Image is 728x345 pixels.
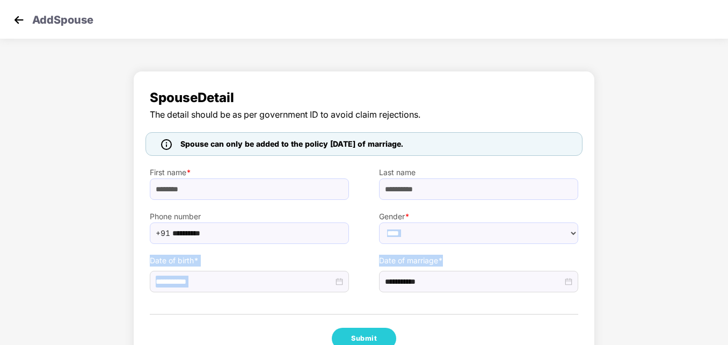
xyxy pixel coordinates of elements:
label: Last name [379,167,578,178]
span: Spouse Detail [150,88,578,108]
img: svg+xml;base64,PHN2ZyB4bWxucz0iaHR0cDovL3d3dy53My5vcmcvMjAwMC9zdmciIHdpZHRoPSIzMCIgaGVpZ2h0PSIzMC... [11,12,27,28]
label: Date of marriage [379,255,578,267]
label: Phone number [150,211,349,222]
span: Spouse can only be added to the policy [DATE] of marriage. [180,138,403,150]
span: The detail should be as per government ID to avoid claim rejections. [150,108,578,121]
label: First name [150,167,349,178]
p: Add Spouse [32,12,93,25]
label: Gender [379,211,578,222]
label: Date of birth [150,255,349,267]
img: icon [161,139,172,150]
span: +91 [156,225,170,241]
